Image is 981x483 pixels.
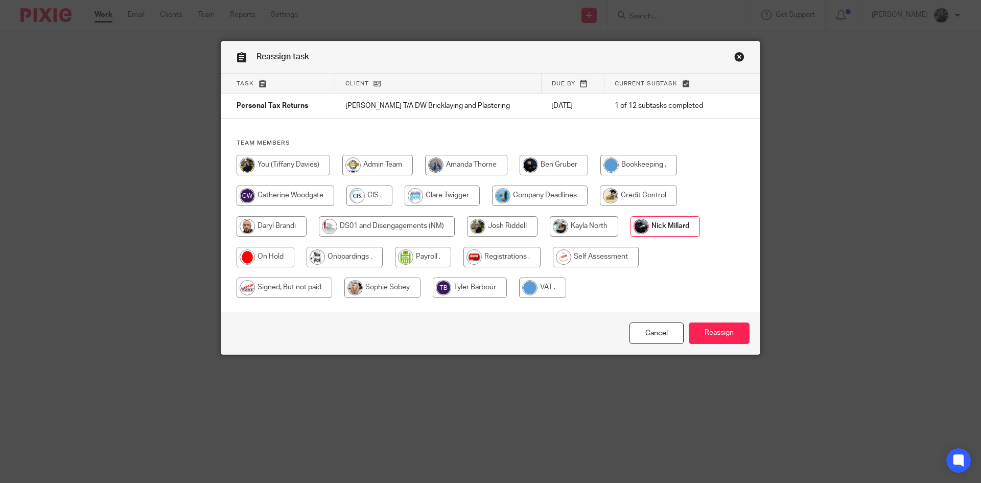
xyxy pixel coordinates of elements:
[734,52,744,65] a: Close this dialog window
[604,94,726,119] td: 1 of 12 subtasks completed
[256,53,309,61] span: Reassign task
[345,81,369,86] span: Client
[552,81,575,86] span: Due by
[615,81,678,86] span: Current subtask
[237,103,308,110] span: Personal Tax Returns
[237,139,744,147] h4: Team members
[345,101,531,111] p: [PERSON_NAME] T/A DW Bricklaying and Plastering
[629,323,684,344] a: Close this dialog window
[551,101,594,111] p: [DATE]
[689,323,750,344] input: Reassign
[237,81,254,86] span: Task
